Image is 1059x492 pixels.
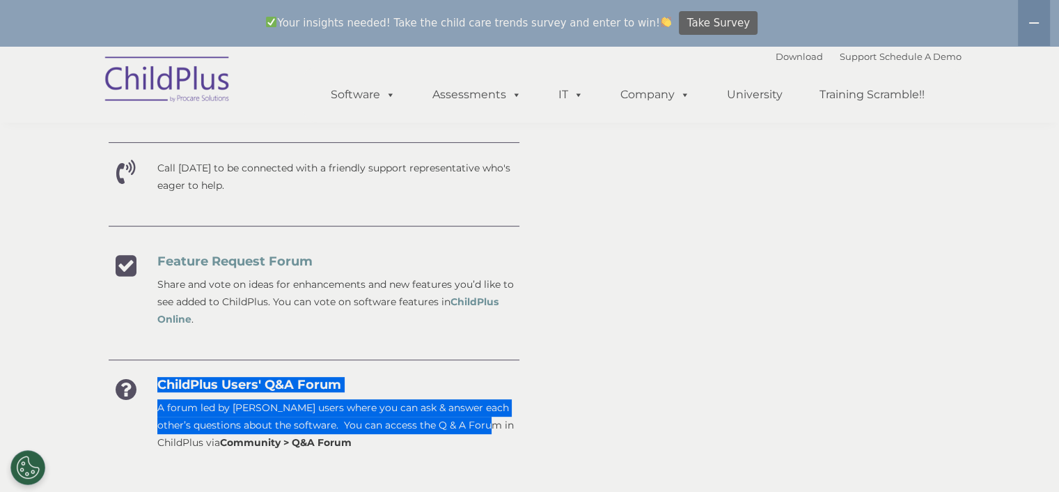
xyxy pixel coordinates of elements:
a: Schedule A Demo [879,51,962,62]
img: 👏 [661,17,671,27]
img: ✅ [266,17,276,27]
a: Support [840,51,877,62]
font: | [776,51,962,62]
h4: Feature Request Forum [109,254,519,269]
a: Company [606,81,704,109]
button: Cookies Settings [10,450,45,485]
span: Your insights needed! Take the child care trends survey and enter to win! [260,9,677,36]
a: IT [544,81,597,109]
h4: ChildPlus Users' Q&A Forum [109,377,519,392]
a: Software [317,81,409,109]
strong: Community > Q&A Forum [220,436,352,449]
span: Take Survey [687,11,750,36]
p: Share and vote on ideas for enhancements and new features you’d like to see added to ChildPlus. Y... [157,276,519,328]
p: A forum led by [PERSON_NAME] users where you can ask & answer each other’s questions about the so... [157,399,519,452]
a: Assessments [418,81,535,109]
p: Call [DATE] to be connected with a friendly support representative who's eager to help. [157,160,519,194]
a: Take Survey [679,11,758,36]
a: University [713,81,797,109]
a: Download [776,51,823,62]
a: ChildPlus Online [157,295,499,325]
a: Training Scramble!! [806,81,939,109]
img: ChildPlus by Procare Solutions [98,47,237,116]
